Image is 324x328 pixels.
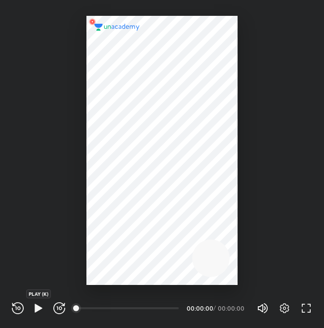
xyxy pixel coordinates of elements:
div: 00:00:00 [218,305,245,311]
div: PLAY (K) [26,289,51,298]
div: 00:00:00 [187,305,211,311]
div: / [213,305,216,311]
img: wMgqJGBwKWe8AAAAABJRU5ErkJggg== [86,16,98,28]
img: logo.2a7e12a2.svg [94,24,140,31]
